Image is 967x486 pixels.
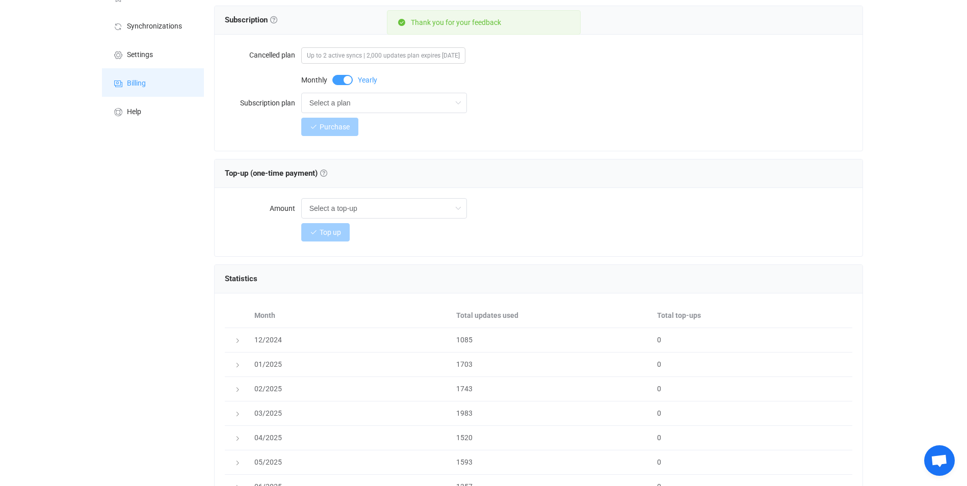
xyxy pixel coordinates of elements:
div: 0 [652,383,853,395]
div: 0 [652,359,853,370]
div: 04/2025 [249,432,451,444]
span: Purchase [320,123,350,131]
div: 02/2025 [249,383,451,395]
a: Settings [102,40,204,68]
p: Thank you for your feedback [411,19,501,26]
button: Top up [301,223,350,241]
span: Monthly [301,76,327,84]
div: 03/2025 [249,408,451,419]
span: Subscription [225,15,277,24]
span: Top-up (one-time payment) [225,169,327,178]
div: Total top-ups [652,310,853,321]
span: Yearly [358,76,377,84]
div: 0 [652,456,853,468]
div: 1703 [451,359,652,370]
div: 05/2025 [249,456,451,468]
span: Top up [320,228,341,236]
div: 1085 [451,334,652,346]
div: 1520 [451,432,652,444]
span: Up to 2 active syncs | 2,000 updates plan expires [DATE] [301,47,465,64]
span: Help [127,108,141,116]
div: 0 [652,408,853,419]
div: Month [249,310,451,321]
a: Help [102,97,204,125]
div: 0 [652,432,853,444]
button: Purchase [301,118,358,136]
div: Total updates used [451,310,652,321]
span: Synchronizations [127,22,182,31]
a: Billing [102,68,204,97]
div: 1743 [451,383,652,395]
span: Settings [127,51,153,59]
label: Cancelled plan [225,45,301,65]
div: 0 [652,334,853,346]
div: 1593 [451,456,652,468]
div: 1983 [451,408,652,419]
div: 01/2025 [249,359,451,370]
input: Select a plan [301,93,467,113]
a: Synchronizations [102,11,204,40]
input: Select a top-up [301,198,467,219]
div: 12/2024 [249,334,451,346]
label: Subscription plan [225,93,301,113]
span: Billing [127,79,146,88]
div: Open chat [924,445,955,476]
span: Statistics [225,274,257,283]
label: Amount [225,198,301,219]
